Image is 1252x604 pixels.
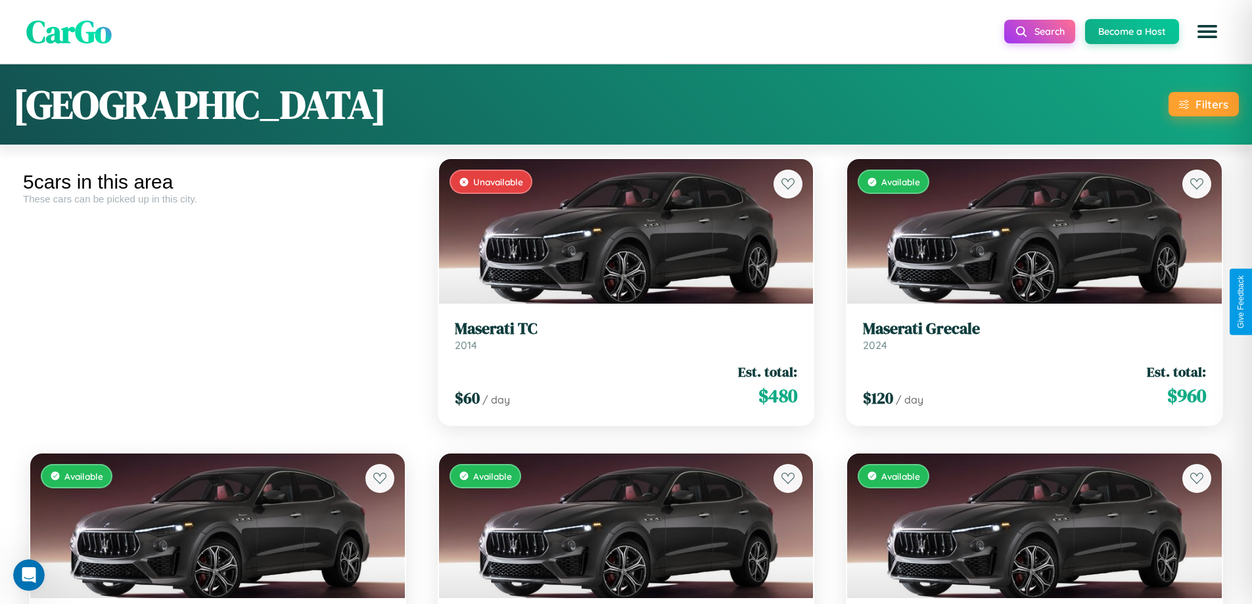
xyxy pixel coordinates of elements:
[881,176,920,187] span: Available
[1147,362,1206,381] span: Est. total:
[23,193,412,204] div: These cars can be picked up in this city.
[482,393,510,406] span: / day
[1236,275,1245,329] div: Give Feedback
[738,362,797,381] span: Est. total:
[1085,19,1179,44] button: Become a Host
[1195,97,1228,111] div: Filters
[455,319,798,338] h3: Maserati TC
[473,176,523,187] span: Unavailable
[863,387,893,409] span: $ 120
[473,471,512,482] span: Available
[455,387,480,409] span: $ 60
[881,471,920,482] span: Available
[1004,20,1075,43] button: Search
[455,319,798,352] a: Maserati TC2014
[896,393,923,406] span: / day
[64,471,103,482] span: Available
[863,319,1206,338] h3: Maserati Grecale
[1034,26,1065,37] span: Search
[758,383,797,409] span: $ 480
[1189,13,1226,50] button: Open menu
[23,171,412,193] div: 5 cars in this area
[1169,92,1239,116] button: Filters
[863,338,887,352] span: 2024
[455,338,477,352] span: 2014
[863,319,1206,352] a: Maserati Grecale2024
[13,78,386,131] h1: [GEOGRAPHIC_DATA]
[26,10,112,53] span: CarGo
[1167,383,1206,409] span: $ 960
[13,559,45,591] iframe: Intercom live chat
